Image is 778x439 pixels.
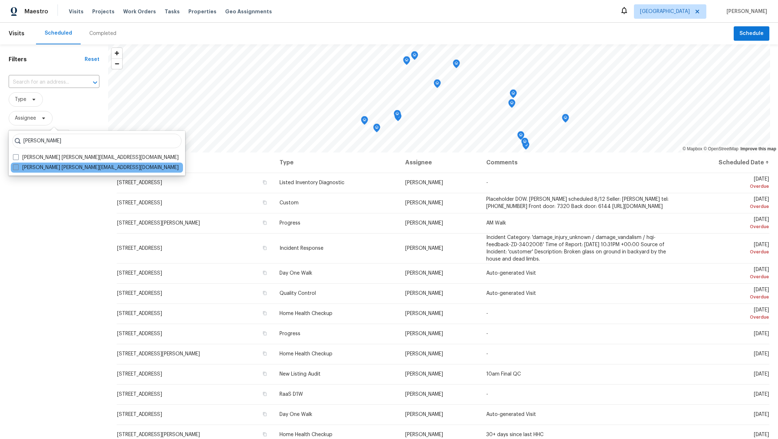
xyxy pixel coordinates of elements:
span: [DATE] [682,267,769,280]
span: Progress [280,331,300,336]
a: Improve this map [741,146,776,151]
span: Zoom out [112,59,122,69]
th: Address [117,152,274,173]
span: - [486,331,488,336]
span: [STREET_ADDRESS][PERSON_NAME] [117,221,200,226]
span: [GEOGRAPHIC_DATA] [640,8,690,15]
button: Zoom in [112,48,122,58]
span: [DATE] [682,242,769,256]
span: [DATE] [682,217,769,230]
button: Zoom out [112,58,122,69]
span: Visits [9,26,24,41]
span: [PERSON_NAME] [405,221,443,226]
span: Schedule [739,29,764,38]
span: [STREET_ADDRESS] [117,180,162,185]
div: Map marker [394,110,401,121]
span: Work Orders [123,8,156,15]
span: [PERSON_NAME] [405,291,443,296]
span: [STREET_ADDRESS] [117,372,162,377]
div: Overdue [682,314,769,321]
button: Schedule [734,26,769,41]
div: Reset [85,56,99,63]
button: Copy Address [261,219,268,226]
span: [STREET_ADDRESS][PERSON_NAME] [117,432,200,437]
span: [STREET_ADDRESS] [117,311,162,316]
div: Completed [89,30,116,37]
div: Map marker [508,99,515,110]
th: Comments [480,152,676,173]
div: Overdue [682,183,769,190]
span: [DATE] [754,392,769,397]
div: Overdue [682,203,769,210]
button: Copy Address [261,431,268,438]
div: Map marker [361,116,368,127]
span: [DATE] [754,432,769,437]
span: [PERSON_NAME] [724,8,767,15]
span: Visits [69,8,84,15]
span: Day One Walk [280,271,312,276]
div: Map marker [411,51,418,62]
div: Map marker [521,138,528,149]
span: Quality Control [280,291,316,296]
span: AM Walk [486,221,506,226]
span: [PERSON_NAME] [405,372,443,377]
span: [DATE] [754,372,769,377]
div: Overdue [682,248,769,256]
div: Map marker [510,89,517,101]
button: Copy Address [261,179,268,186]
h1: Filters [9,56,85,63]
span: [STREET_ADDRESS] [117,331,162,336]
span: Auto-generated Visit [486,291,536,296]
span: [DATE] [682,287,769,301]
span: - [486,392,488,397]
a: OpenStreetMap [703,146,738,151]
th: Scheduled Date ↑ [676,152,769,173]
span: [PERSON_NAME] [405,180,443,185]
button: Copy Address [261,270,268,276]
button: Copy Address [261,350,268,357]
button: Copy Address [261,245,268,251]
span: Projects [92,8,115,15]
span: [DATE] [682,197,769,210]
div: Overdue [682,293,769,301]
span: Type [15,96,26,103]
span: [DATE] [754,331,769,336]
span: [STREET_ADDRESS] [117,271,162,276]
label: [PERSON_NAME] [PERSON_NAME][EMAIL_ADDRESS][DOMAIN_NAME] [13,164,179,171]
span: [STREET_ADDRESS] [117,392,162,397]
button: Copy Address [261,411,268,417]
div: Map marker [453,59,460,71]
span: [DATE] [682,177,769,190]
div: Map marker [403,56,410,67]
button: Copy Address [261,310,268,316]
span: Home Health Checkup [280,432,332,437]
span: [PERSON_NAME] [405,351,443,356]
span: Auto-generated Visit [486,412,536,417]
button: Copy Address [261,330,268,337]
span: [STREET_ADDRESS] [117,246,162,251]
span: [STREET_ADDRESS] [117,412,162,417]
button: Copy Address [261,290,268,296]
span: [STREET_ADDRESS][PERSON_NAME] [117,351,200,356]
button: Open [90,77,100,88]
span: Home Health Checkup [280,311,332,316]
button: Copy Address [261,371,268,377]
canvas: Map [108,44,770,152]
span: Home Health Checkup [280,351,332,356]
span: Incident Response [280,246,323,251]
span: RaaS D1W [280,392,303,397]
span: Incident Category: 'damage_injury_unknown / damage_vandalism / hqi-feedback-ZD-3402008' Time of R... [486,235,666,262]
span: [DATE] [754,412,769,417]
span: Auto-generated Visit [486,271,536,276]
span: Progress [280,221,300,226]
span: Properties [188,8,216,15]
th: Type [274,152,399,173]
span: Maestro [24,8,48,15]
span: Custom [280,200,299,205]
span: [DATE] [682,307,769,321]
span: 10am Final QC [486,372,521,377]
label: [PERSON_NAME] [PERSON_NAME][EMAIL_ADDRESS][DOMAIN_NAME] [13,154,179,161]
span: Placeholder D0W. [PERSON_NAME] scheduled 8/12 Seller: [PERSON_NAME] tel:[PHONE_NUMBER] Front door... [486,197,669,209]
span: Tasks [165,9,180,14]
